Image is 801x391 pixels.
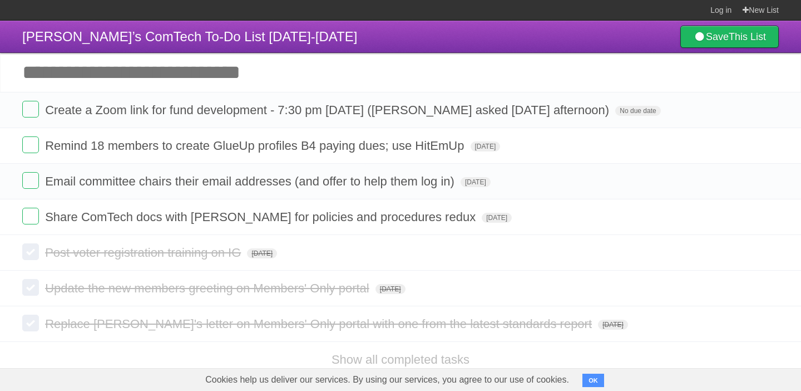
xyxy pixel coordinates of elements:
label: Done [22,243,39,260]
span: [DATE] [461,177,491,187]
span: [DATE] [375,284,406,294]
a: SaveThis List [680,26,779,48]
label: Done [22,315,39,331]
a: Show all completed tasks [332,353,469,366]
b: This List [729,31,766,42]
span: [DATE] [471,141,501,151]
span: Email committee chairs their email addresses (and offer to help them log in) [45,174,457,188]
label: Done [22,136,39,153]
span: Replace [PERSON_NAME]'s letter on Members' Only portal with one from the latest standards report [45,317,595,331]
span: [DATE] [247,248,277,258]
span: Update the new members greeting on Members' Only portal [45,281,372,295]
span: Remind 18 members to create GlueUp profiles B4 paying dues; use HitEmUp [45,139,467,153]
label: Done [22,208,39,224]
label: Done [22,101,39,118]
span: Share ComTech docs with [PERSON_NAME] for policies and procedures redux [45,210,478,224]
span: No due date [615,106,660,116]
span: [DATE] [482,213,512,223]
span: Create a Zoom link for fund development - 7:30 pm [DATE] ([PERSON_NAME] asked [DATE] afternoon) [45,103,612,117]
span: [DATE] [598,320,628,330]
span: [PERSON_NAME]’s ComTech To-Do List [DATE]-[DATE] [22,29,357,44]
label: Done [22,172,39,189]
span: Post voter registration training on IG [45,246,244,260]
label: Done [22,279,39,296]
button: OK [582,374,604,387]
span: Cookies help us deliver our services. By using our services, you agree to our use of cookies. [194,369,580,391]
